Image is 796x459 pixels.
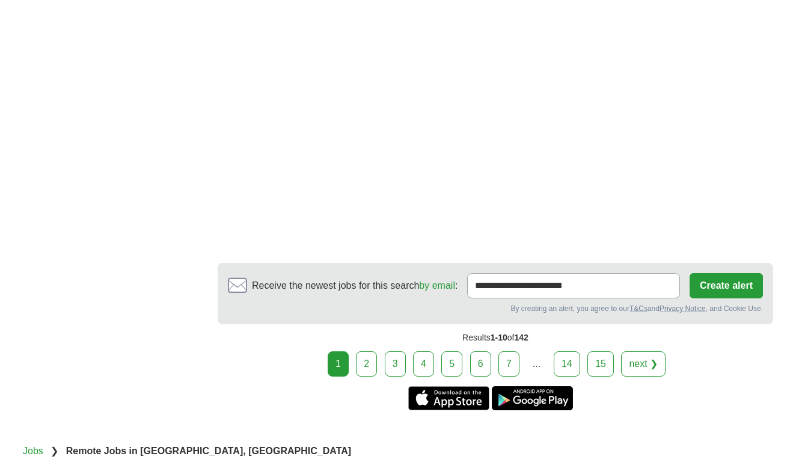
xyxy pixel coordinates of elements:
a: 15 [587,351,614,377]
a: 5 [441,351,462,377]
a: by email [419,280,455,291]
a: 6 [470,351,491,377]
a: 3 [385,351,406,377]
a: 7 [498,351,519,377]
a: next ❯ [621,351,666,377]
a: 4 [413,351,434,377]
a: Privacy Notice [660,304,706,313]
div: Results of [218,324,773,351]
span: ❯ [51,446,58,456]
strong: Remote Jobs in [GEOGRAPHIC_DATA], [GEOGRAPHIC_DATA] [66,446,351,456]
a: Get the Android app [492,386,573,410]
button: Create alert [690,273,763,298]
a: Get the iPhone app [408,386,489,410]
span: 1-10 [491,333,507,342]
div: ... [524,352,548,376]
span: Receive the newest jobs for this search : [252,279,458,293]
div: By creating an alert, you agree to our and , and Cookie Use. [228,303,763,314]
a: 14 [554,351,580,377]
a: 2 [356,351,377,377]
span: 142 [515,333,528,342]
a: T&Cs [629,304,648,313]
a: Jobs [23,446,43,456]
div: 1 [328,351,349,377]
